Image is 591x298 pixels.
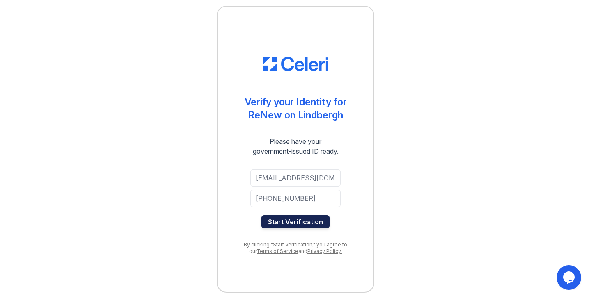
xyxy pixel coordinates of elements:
[257,248,298,254] a: Terms of Service
[263,57,328,71] img: CE_Logo_Blue-a8612792a0a2168367f1c8372b55b34899dd931a85d93a1a3d3e32e68fde9ad4.png
[234,241,357,255] div: By clicking "Start Verification," you agree to our and
[261,215,330,228] button: Start Verification
[238,136,353,156] div: Please have your government-issued ID ready.
[250,169,341,187] input: Email
[557,265,583,290] iframe: chat widget
[245,96,347,122] div: Verify your Identity for ReNew on Lindbergh
[250,190,341,207] input: Phone
[307,248,342,254] a: Privacy Policy.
